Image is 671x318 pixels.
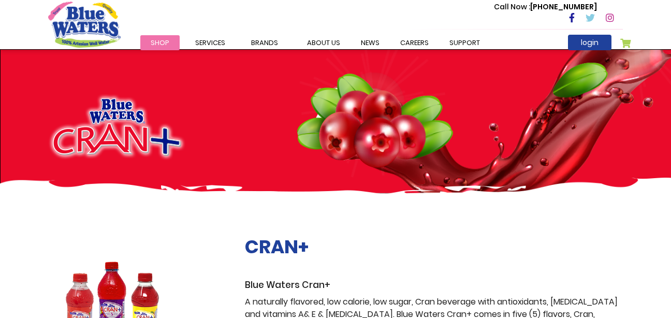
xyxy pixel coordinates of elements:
span: Shop [151,38,169,48]
a: login [568,35,611,50]
a: News [351,35,390,50]
a: store logo [48,2,121,47]
a: support [439,35,490,50]
a: careers [390,35,439,50]
p: [PHONE_NUMBER] [494,2,597,12]
span: Brands [251,38,278,48]
h2: CRAN+ [245,236,623,258]
span: Call Now : [494,2,530,12]
span: Services [195,38,225,48]
h3: Blue Waters Cran+ [245,280,623,291]
a: about us [297,35,351,50]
